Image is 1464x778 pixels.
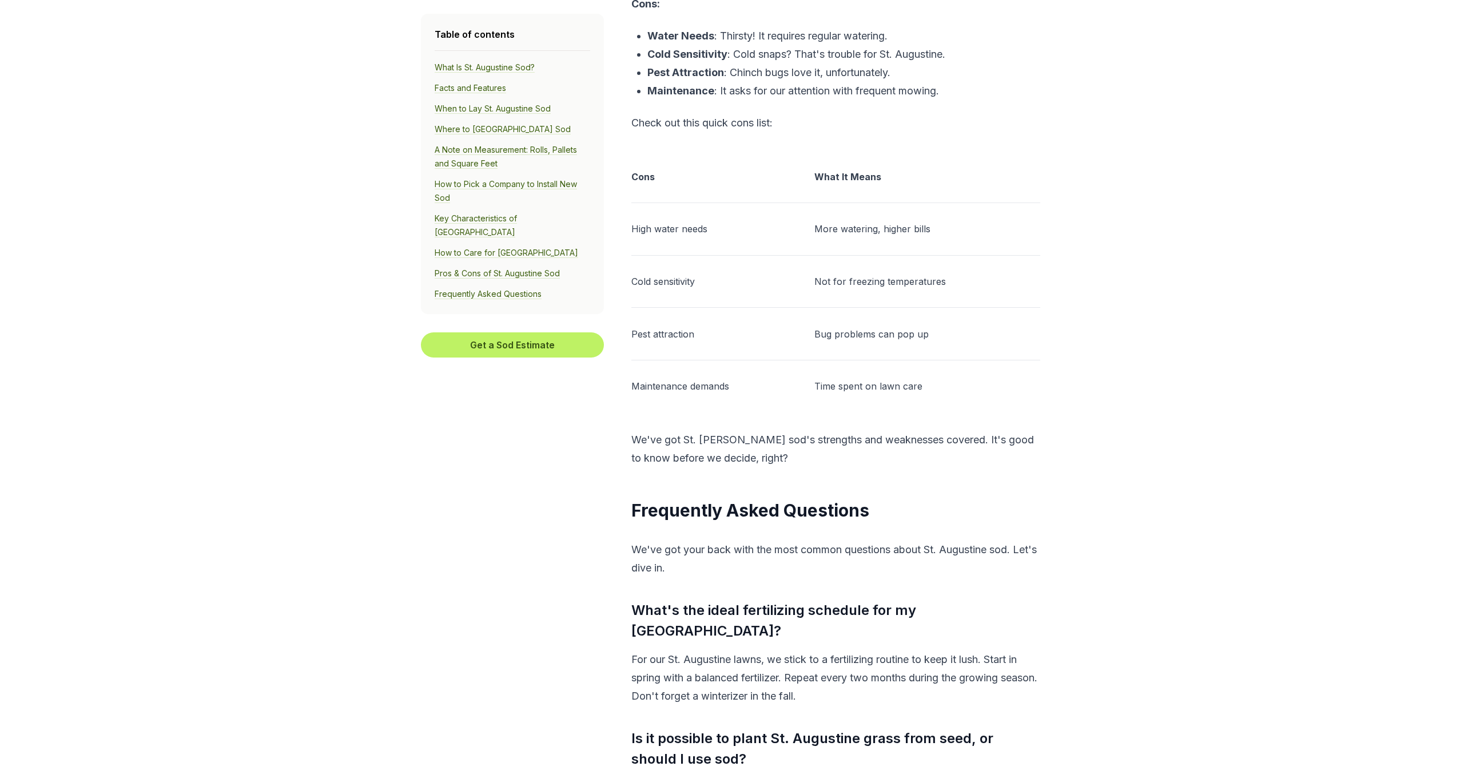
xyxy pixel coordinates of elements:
h4: Table of contents [435,27,590,41]
p: : Cold snaps? That's trouble for St. Augustine. [647,45,1040,63]
p: We've got St. [PERSON_NAME] sod's strengths and weaknesses covered. It's good to know before we d... [631,431,1040,467]
a: Pros & Cons of St. Augustine Sod [435,268,560,279]
p: Maintenance demands [631,379,801,393]
p: More watering, higher bills [814,222,1040,236]
b: What It Means [814,171,881,182]
p: Bug problems can pop up [814,327,1040,341]
h2: Frequently Asked Questions [631,499,1040,522]
a: Facts and Features [435,83,506,93]
p: : It asks for our attention with frequent mowing. [647,82,1040,100]
b: Water Needs [647,30,714,42]
a: Frequently Asked Questions [435,289,542,299]
p: We've got your back with the most common questions about St. Augustine sod. Let's dive in. [631,541,1040,577]
a: What Is St. Augustine Sod? [435,62,535,73]
h3: What's the ideal fertilizing schedule for my [GEOGRAPHIC_DATA]? [631,600,1040,641]
p: Pest attraction [631,327,801,341]
b: Cold Sensitivity [647,48,727,60]
p: Check out this quick cons list: [631,114,1040,132]
a: How to Care for [GEOGRAPHIC_DATA] [435,248,578,258]
b: Pest Attraction [647,66,724,78]
a: When to Lay St. Augustine Sod [435,104,551,114]
a: Where to [GEOGRAPHIC_DATA] Sod [435,124,571,134]
p: : Chinch bugs love it, unfortunately. [647,63,1040,82]
p: Cold sensitivity [631,275,801,288]
p: For our St. Augustine lawns, we stick to a fertilizing routine to keep it lush. Start in spring w... [631,650,1040,705]
button: Get a Sod Estimate [421,332,604,358]
a: How to Pick a Company to Install New Sod [435,179,577,203]
p: Time spent on lawn care [814,379,1040,393]
b: Maintenance [647,85,714,97]
h3: Is it possible to plant St. Augustine grass from seed, or should I use sod? [631,728,1040,769]
p: High water needs [631,222,801,236]
p: : Thirsty! It requires regular watering. [647,27,1040,45]
p: Not for freezing temperatures [814,275,1040,288]
a: Key Characteristics of [GEOGRAPHIC_DATA] [435,213,517,237]
b: Cons [631,171,655,182]
a: A Note on Measurement: Rolls, Pallets and Square Feet [435,145,577,169]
